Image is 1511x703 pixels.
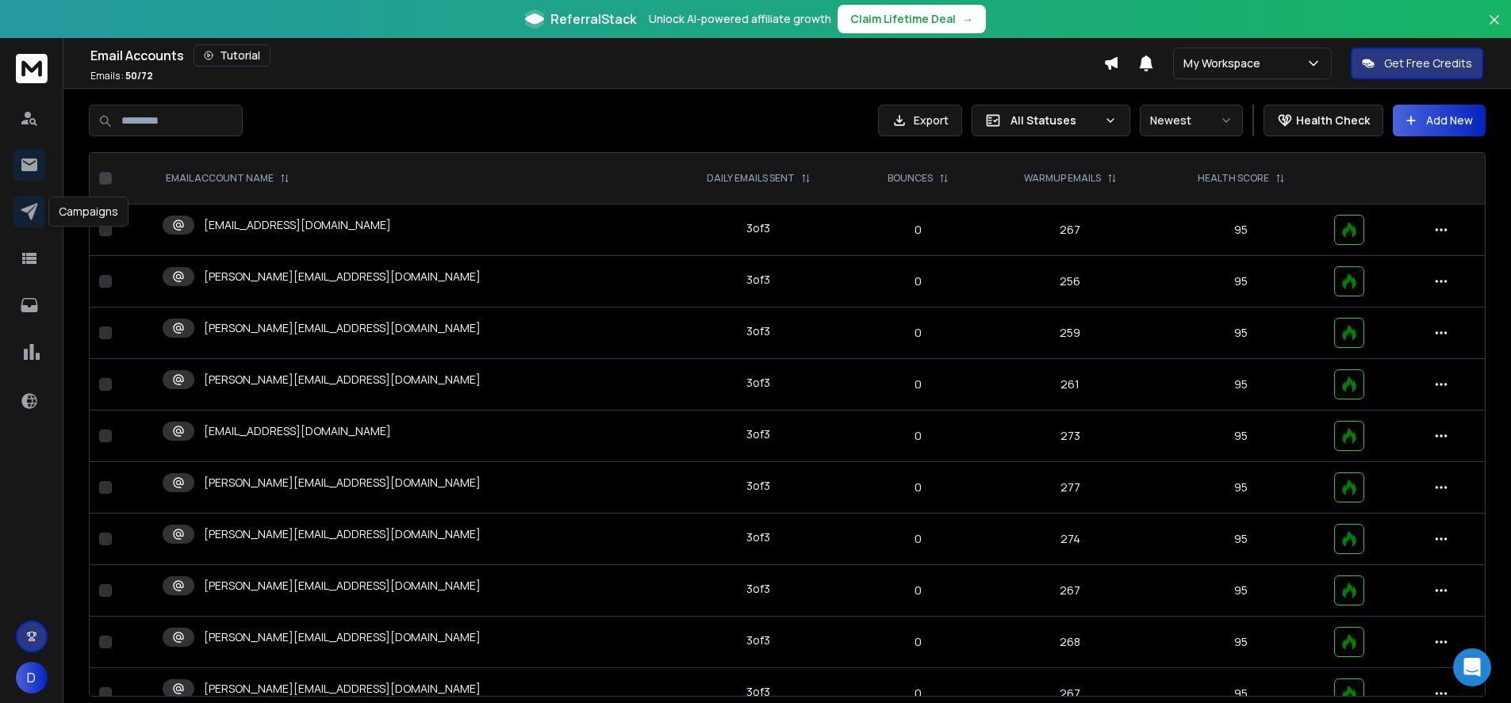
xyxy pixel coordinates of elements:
[864,583,973,598] p: 0
[888,172,933,185] p: BOUNCES
[983,565,1158,617] td: 267
[746,426,770,442] div: 3 of 3
[48,197,128,227] div: Campaigns
[204,269,481,285] p: [PERSON_NAME][EMAIL_ADDRESS][DOMAIN_NAME]
[864,634,973,650] p: 0
[864,686,973,701] p: 0
[1351,48,1483,79] button: Get Free Credits
[864,325,973,341] p: 0
[1158,565,1325,617] td: 95
[746,220,770,236] div: 3 of 3
[90,70,153,82] p: Emails :
[983,359,1158,411] td: 261
[204,681,481,697] p: [PERSON_NAME][EMAIL_ADDRESS][DOMAIN_NAME]
[1384,55,1472,71] p: Get Free Credits
[166,172,290,185] div: EMAIL ACCOUNT NAME
[746,375,770,391] div: 3 of 3
[1393,105,1486,136] button: Add New
[746,478,770,494] div: 3 of 3
[838,5,986,33] button: Claim Lifetime Deal→
[125,69,153,82] span: 50 / 72
[1024,172,1101,185] p: WARMUP EMAILS
[983,462,1158,514] td: 277
[1453,648,1491,686] div: Open Intercom Messenger
[1140,105,1243,136] button: Newest
[1158,204,1325,256] td: 95
[204,423,391,439] p: [EMAIL_ADDRESS][DOMAIN_NAME]
[707,172,795,185] p: DAILY EMAILS SENT
[1158,256,1325,308] td: 95
[1183,55,1267,71] p: My Workspace
[746,581,770,597] div: 3 of 3
[983,617,1158,668] td: 268
[864,222,973,238] p: 0
[1296,113,1370,128] p: Health Check
[1011,113,1098,128] p: All Statuses
[204,217,391,233] p: [EMAIL_ADDRESS][DOMAIN_NAME]
[864,376,973,392] p: 0
[1158,617,1325,668] td: 95
[1264,105,1383,136] button: Health Check
[864,479,973,495] p: 0
[1158,308,1325,359] td: 95
[16,662,48,693] button: D
[204,526,481,542] p: [PERSON_NAME][EMAIL_ADDRESS][DOMAIN_NAME]
[649,11,831,27] p: Unlock AI-powered affiliate growth
[1158,411,1325,462] td: 95
[204,320,481,336] p: [PERSON_NAME][EMAIL_ADDRESS][DOMAIN_NAME]
[864,273,973,289] p: 0
[90,44,1103,67] div: Email Accounts
[962,11,973,27] span: →
[746,529,770,545] div: 3 of 3
[204,578,481,594] p: [PERSON_NAME][EMAIL_ADDRESS][DOMAIN_NAME]
[864,531,973,547] p: 0
[1158,514,1325,565] td: 95
[746,323,770,339] div: 3 of 3
[204,372,481,388] p: [PERSON_NAME][EMAIL_ADDRESS][DOMAIN_NAME]
[983,411,1158,462] td: 273
[746,632,770,648] div: 3 of 3
[194,44,270,67] button: Tutorial
[746,684,770,700] div: 3 of 3
[983,204,1158,256] td: 267
[878,105,962,136] button: Export
[1484,10,1505,48] button: Close banner
[1158,359,1325,411] td: 95
[983,514,1158,565] td: 274
[1198,172,1269,185] p: HEALTH SCORE
[983,308,1158,359] td: 259
[204,629,481,645] p: [PERSON_NAME][EMAIL_ADDRESS][DOMAIN_NAME]
[204,475,481,491] p: [PERSON_NAME][EMAIL_ADDRESS][DOMAIN_NAME]
[983,256,1158,308] td: 256
[550,10,636,29] span: ReferralStack
[864,428,973,444] p: 0
[746,272,770,288] div: 3 of 3
[1158,462,1325,514] td: 95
